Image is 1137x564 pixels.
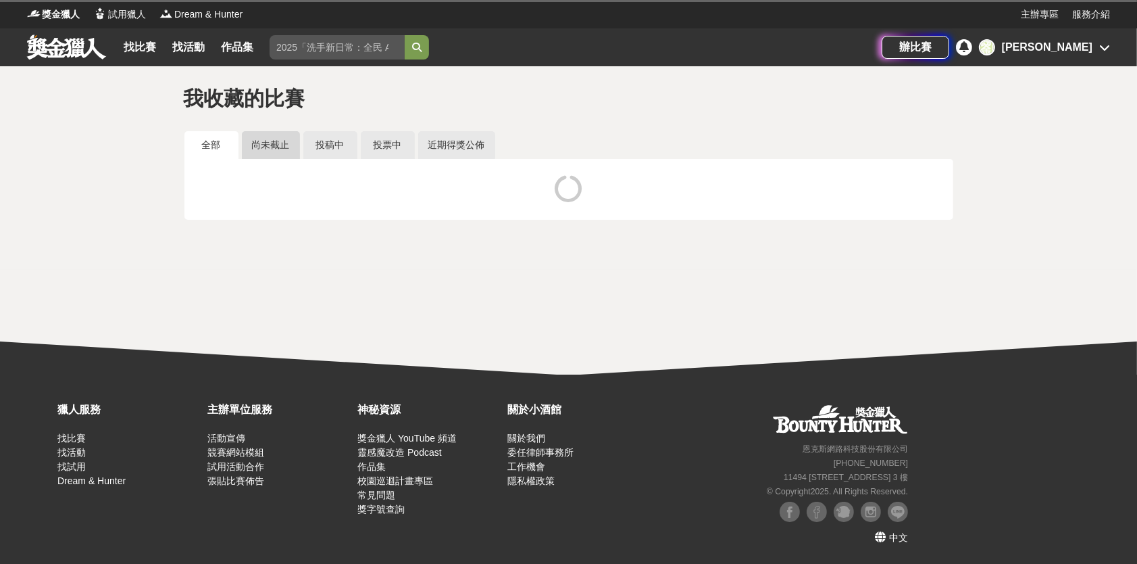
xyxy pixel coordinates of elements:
a: LogoDream & Hunter [159,7,243,22]
a: 投票中 [361,131,415,159]
a: 服務介紹 [1072,7,1110,22]
span: 中文 [889,532,908,543]
img: Logo [159,7,173,20]
div: 關於小酒館 [507,402,651,418]
a: 校園巡迴計畫專區 [357,475,433,486]
a: 獎字號查詢 [357,504,405,515]
img: Facebook [780,502,800,522]
a: 投稿中 [303,131,357,159]
span: 試用獵人 [108,7,146,22]
a: 找比賽 [57,433,86,444]
a: 常見問題 [357,490,395,500]
a: 張貼比賽佈告 [207,475,264,486]
img: Logo [93,7,107,20]
a: 競賽網站模組 [207,447,264,458]
span: 獎金獵人 [42,7,80,22]
a: 尚未截止 [242,131,300,159]
a: Dream & Hunter [57,475,126,486]
img: Plurk [834,502,854,522]
a: 作品集 [216,38,259,57]
a: 試用活動合作 [207,461,264,472]
a: 找活動 [167,38,210,57]
small: [PHONE_NUMBER] [834,459,908,468]
h1: 我收藏的比賽 [184,87,954,111]
a: 全部 [184,131,238,159]
span: Dream & Hunter [174,7,243,22]
a: 獎金獵人 YouTube 頻道 [357,433,457,444]
img: LINE [888,502,908,522]
a: 近期得獎公佈 [418,131,495,159]
div: 主辦單位服務 [207,402,351,418]
a: 主辦專區 [1021,7,1059,22]
img: Logo [27,7,41,20]
small: © Copyright 2025 . All Rights Reserved. [767,487,908,496]
a: 活動宣傳 [207,433,245,444]
a: 作品集 [357,461,386,472]
a: 隱私權政策 [507,475,555,486]
a: 靈感魔改造 Podcast [357,447,441,458]
a: 關於我們 [507,433,545,444]
a: Logo獎金獵人 [27,7,80,22]
input: 2025「洗手新日常：全民 ALL IN」洗手歌全台徵選 [270,35,405,60]
a: 找比賽 [118,38,161,57]
div: [PERSON_NAME] [1002,39,1092,55]
a: Logo試用獵人 [93,7,146,22]
div: 劉 [979,39,995,55]
a: 找活動 [57,447,86,458]
img: Facebook [807,502,827,522]
small: 11494 [STREET_ADDRESS] 3 樓 [784,473,908,482]
small: 恩克斯網路科技股份有限公司 [803,444,908,454]
div: 獵人服務 [57,402,201,418]
a: 辦比賽 [882,36,949,59]
div: 神秘資源 [357,402,501,418]
a: 找試用 [57,461,86,472]
img: Instagram [861,502,881,522]
a: 工作機會 [507,461,545,472]
a: 委任律師事務所 [507,447,574,458]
